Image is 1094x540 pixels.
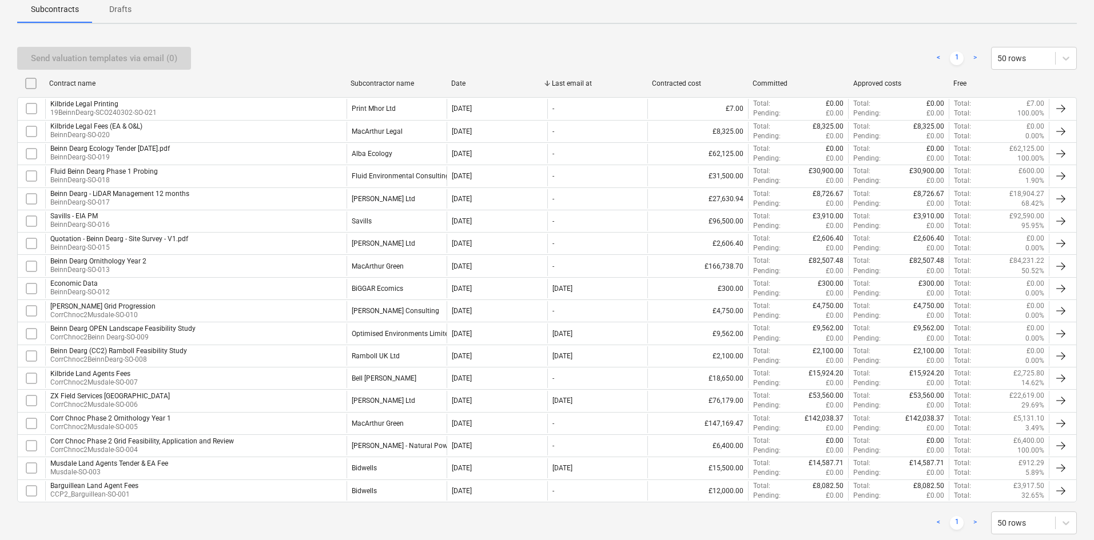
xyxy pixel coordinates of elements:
[954,423,971,433] p: Total :
[932,51,945,65] a: Previous page
[1017,154,1044,163] p: 100.00%
[954,122,971,131] p: Total :
[753,243,781,253] p: Pending :
[753,436,770,446] p: Total :
[753,176,781,186] p: Pending :
[352,330,452,338] div: Optimised Environments Limited
[352,150,392,158] div: Alba Ecology
[50,437,234,445] div: Corr Chnoc Phase 2 Grid Feasibility, Application and Review
[452,150,472,158] div: [DATE]
[552,172,554,180] div: -
[926,334,944,343] p: £0.00
[853,301,870,311] p: Total :
[853,234,870,243] p: Total :
[647,346,748,366] div: £2,100.00
[853,199,881,209] p: Pending :
[552,195,554,203] div: -
[1013,436,1044,446] p: £6,400.00
[954,346,971,356] p: Total :
[853,144,870,154] p: Total :
[853,414,870,423] p: Total :
[954,301,971,311] p: Total :
[826,144,844,154] p: £0.00
[954,414,971,423] p: Total :
[926,109,944,118] p: £0.00
[954,369,971,378] p: Total :
[853,154,881,163] p: Pending :
[50,220,110,230] p: BeinnDearg-SO-016
[50,310,156,320] p: CorrChnoc2Musdale-SO-010
[1027,346,1044,356] p: £0.00
[1025,334,1044,343] p: 0.00%
[809,369,844,378] p: £15,924.20
[954,221,971,231] p: Total :
[813,189,844,199] p: £8,726.67
[50,325,196,333] div: Beinn Dearg OPEN Landscape Feasibility Study
[647,256,748,275] div: £166,738.70
[352,307,439,315] div: Blake Clough Consulting
[853,391,870,401] p: Total :
[954,436,971,446] p: Total :
[352,374,416,382] div: Bell Ingram
[50,445,234,455] p: CorrChnoc2Musdale-SO-004
[647,436,748,455] div: £6,400.00
[647,166,748,186] div: £31,500.00
[853,401,881,410] p: Pending :
[753,391,770,401] p: Total :
[647,414,748,433] div: £147,169.47
[50,235,188,243] div: Quotation - Beinn Dearg - Site Survey - V1.pdf
[968,51,982,65] a: Next page
[826,176,844,186] p: £0.00
[926,356,944,366] p: £0.00
[1009,256,1044,266] p: £84,231.22
[50,198,189,207] p: BeinnDearg-SO-017
[954,356,971,366] p: Total :
[1025,423,1044,433] p: 3.49%
[753,144,770,154] p: Total :
[826,378,844,388] p: £0.00
[954,334,971,343] p: Total :
[753,166,770,176] p: Total :
[853,334,881,343] p: Pending :
[647,458,748,478] div: £15,500.00
[813,234,844,243] p: £2,606.40
[926,199,944,209] p: £0.00
[50,302,156,310] div: [PERSON_NAME] Grid Progression
[909,166,944,176] p: £30,900.00
[954,144,971,154] p: Total :
[452,217,472,225] div: [DATE]
[753,79,844,87] div: Committed
[909,369,944,378] p: £15,924.20
[452,239,472,247] div: [DATE]
[647,481,748,501] div: £12,000.00
[809,256,844,266] p: £82,507.48
[853,266,881,276] p: Pending :
[826,99,844,109] p: £0.00
[950,51,964,65] a: Page 1 is your current page
[753,301,770,311] p: Total :
[1021,401,1044,410] p: 29.69%
[926,266,944,276] p: £0.00
[352,419,404,427] div: MacArthur Green
[647,211,748,231] div: £96,500.00
[50,190,189,198] div: Beinn Dearg - LiDAR Management 12 months
[50,347,187,355] div: Beinn Dearg (CC2) Ramboll Feasibility Study
[826,131,844,141] p: £0.00
[50,400,170,410] p: CorrChnoc2Musdale-SO-006
[913,323,944,333] p: £9,562.00
[1025,243,1044,253] p: 0.00%
[31,3,79,15] p: Subcontracts
[826,199,844,209] p: £0.00
[954,131,971,141] p: Total :
[647,279,748,298] div: £300.00
[552,262,554,270] div: -
[913,122,944,131] p: £8,325.00
[50,108,157,118] p: 19BeinnDearg-SCO240302-SO-021
[954,176,971,186] p: Total :
[913,211,944,221] p: £3,910.00
[926,423,944,433] p: £0.00
[813,211,844,221] p: £3,910.00
[50,167,158,175] div: Fluid Beinn Dearg Phase 1 Probing
[552,127,554,135] div: -
[853,378,881,388] p: Pending :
